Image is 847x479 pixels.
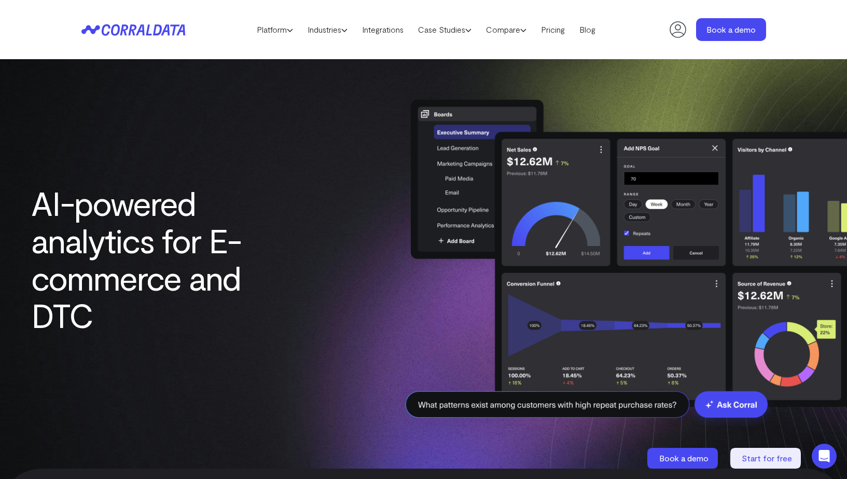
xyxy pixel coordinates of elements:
[411,22,479,37] a: Case Studies
[534,22,572,37] a: Pricing
[812,444,837,469] div: Open Intercom Messenger
[31,184,271,334] h1: AI-powered analytics for E-commerce and DTC
[572,22,603,37] a: Blog
[730,448,803,469] a: Start for free
[355,22,411,37] a: Integrations
[647,448,720,469] a: Book a demo
[659,453,709,463] span: Book a demo
[742,453,792,463] span: Start for free
[249,22,300,37] a: Platform
[696,18,766,41] a: Book a demo
[300,22,355,37] a: Industries
[479,22,534,37] a: Compare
